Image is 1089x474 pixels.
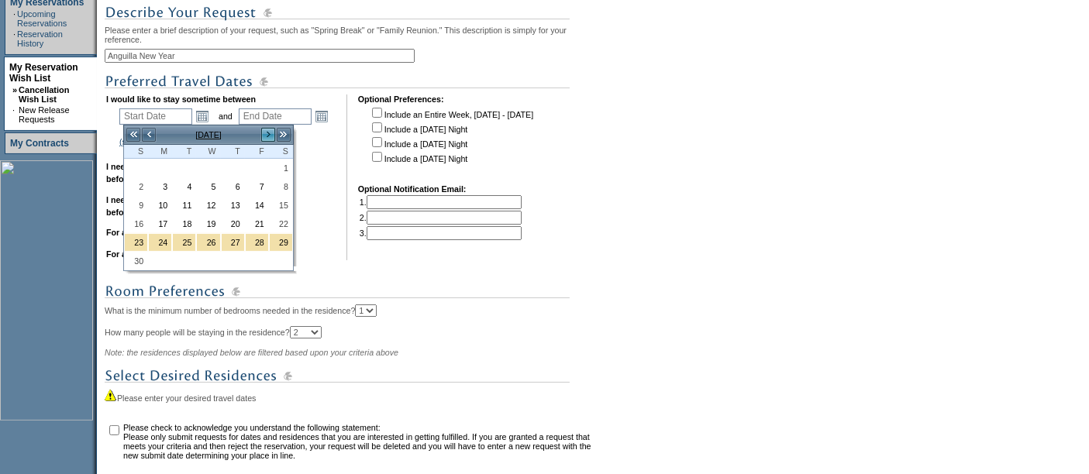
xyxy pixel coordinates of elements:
td: Include an Entire Week, [DATE] - [DATE] Include a [DATE] Night Include a [DATE] Night Include a [... [369,105,533,173]
a: 22 [270,215,292,232]
td: Saturday, November 08, 2025 [269,177,293,196]
td: and [216,105,235,127]
a: 17 [149,215,171,232]
b: Optional Preferences: [358,94,444,104]
td: Wednesday, November 05, 2025 [196,177,220,196]
td: · [13,29,16,48]
td: Monday, November 03, 2025 [148,177,172,196]
b: I would like to stay sometime between [106,94,256,104]
a: < [141,127,157,143]
a: (show holiday calendar) [119,137,207,146]
a: >> [276,127,291,143]
a: > [260,127,276,143]
b: » [12,85,17,94]
b: For a maximum of [106,249,177,259]
a: 16 [125,215,147,232]
td: Tuesday, November 18, 2025 [172,215,196,233]
a: 8 [270,178,292,195]
td: Thanksgiving Holiday [148,233,172,252]
a: Open the calendar popup. [194,108,211,125]
td: Saturday, November 15, 2025 [269,196,293,215]
td: Thanksgiving Holiday [124,233,148,252]
a: 3 [149,178,171,195]
a: Cancellation Wish List [19,85,69,104]
th: Saturday [269,145,293,159]
a: 10 [149,197,171,214]
td: Friday, November 21, 2025 [245,215,269,233]
td: Please check to acknowledge you understand the following statement: Please only submit requests f... [123,423,595,460]
td: Wednesday, November 12, 2025 [196,196,220,215]
a: 21 [246,215,268,232]
a: Reservation History [17,29,63,48]
td: Sunday, November 16, 2025 [124,215,148,233]
a: 14 [246,197,268,214]
span: Note: the residences displayed below are filtered based upon your criteria above [105,348,398,357]
a: 25 [173,234,195,251]
td: Monday, November 10, 2025 [148,196,172,215]
th: Monday [148,145,172,159]
td: [DATE] [157,126,260,143]
a: 1 [270,160,292,177]
th: Friday [245,145,269,159]
a: My Reservation Wish List [9,62,78,84]
td: Saturday, November 22, 2025 [269,215,293,233]
a: 6 [222,178,244,195]
a: << [126,127,141,143]
td: Sunday, November 30, 2025 [124,252,148,270]
a: 24 [149,234,171,251]
b: I need a maximum of [106,195,188,204]
b: For a minimum of [106,228,175,237]
td: · [12,105,17,124]
th: Thursday [221,145,245,159]
a: Upcoming Reservations [17,9,67,28]
a: 20 [222,215,244,232]
td: Saturday, November 01, 2025 [269,159,293,177]
td: Thursday, November 20, 2025 [221,215,245,233]
td: 2. [360,211,522,225]
a: 18 [173,215,195,232]
td: 3. [360,226,522,240]
img: icon_alert2.gif [105,389,117,401]
td: Thanksgiving Holiday [269,233,293,252]
a: 4 [173,178,195,195]
td: 1. [360,195,522,209]
a: 27 [222,234,244,251]
a: 29 [270,234,292,251]
a: 26 [197,234,219,251]
a: 5 [197,178,219,195]
td: Thanksgiving Holiday [221,233,245,252]
b: Optional Notification Email: [358,184,467,194]
td: Thanksgiving Holiday [196,233,220,252]
td: Sunday, November 09, 2025 [124,196,148,215]
td: Thursday, November 06, 2025 [221,177,245,196]
td: Friday, November 07, 2025 [245,177,269,196]
div: Please enter your desired travel dates [105,389,597,403]
th: Sunday [124,145,148,159]
a: 30 [125,252,147,270]
td: · [13,9,16,28]
a: 7 [246,178,268,195]
td: Thursday, November 13, 2025 [221,196,245,215]
a: Open the calendar popup. [313,108,330,125]
input: Date format: M/D/Y. Shortcut keys: [T] for Today. [UP] or [.] for Next Day. [DOWN] or [,] for Pre... [239,108,312,125]
a: 13 [222,197,244,214]
td: Tuesday, November 04, 2025 [172,177,196,196]
a: My Contracts [10,138,69,149]
td: Friday, November 14, 2025 [245,196,269,215]
b: I need a minimum of [106,162,186,171]
a: New Release Requests [19,105,69,124]
input: Date format: M/D/Y. Shortcut keys: [T] for Today. [UP] or [.] for Next Day. [DOWN] or [,] for Pre... [119,108,192,125]
a: 12 [197,197,219,214]
a: 28 [246,234,268,251]
a: 2 [125,178,147,195]
img: subTtlRoomPreferences.gif [105,282,570,301]
td: Wednesday, November 19, 2025 [196,215,220,233]
a: 11 [173,197,195,214]
td: Monday, November 17, 2025 [148,215,172,233]
td: Thanksgiving Holiday [172,233,196,252]
td: Tuesday, November 11, 2025 [172,196,196,215]
a: 9 [125,197,147,214]
a: 19 [197,215,219,232]
th: Tuesday [172,145,196,159]
a: 23 [125,234,147,251]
